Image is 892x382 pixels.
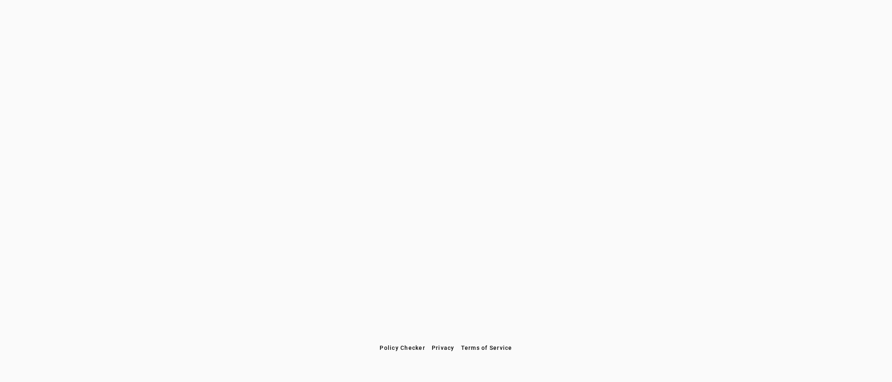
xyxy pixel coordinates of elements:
button: Policy Checker [376,340,428,355]
button: Terms of Service [458,340,516,355]
span: Policy Checker [380,345,425,351]
button: Privacy [428,340,458,355]
span: Privacy [432,345,455,351]
span: Terms of Service [461,345,512,351]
